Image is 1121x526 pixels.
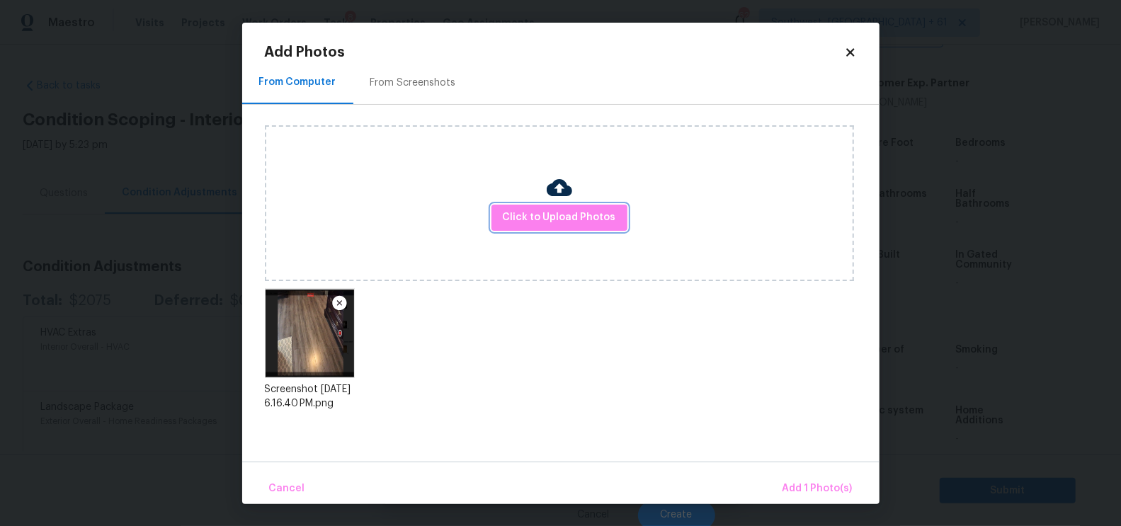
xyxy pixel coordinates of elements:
[503,209,616,227] span: Click to Upload Photos
[783,480,853,498] span: Add 1 Photo(s)
[777,474,858,504] button: Add 1 Photo(s)
[265,382,355,411] div: Screenshot [DATE] 6.16.40 PM.png
[269,480,305,498] span: Cancel
[265,45,844,59] h2: Add Photos
[547,175,572,200] img: Cloud Upload Icon
[491,205,627,231] button: Click to Upload Photos
[259,75,336,89] div: From Computer
[370,76,456,90] div: From Screenshots
[263,474,311,504] button: Cancel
